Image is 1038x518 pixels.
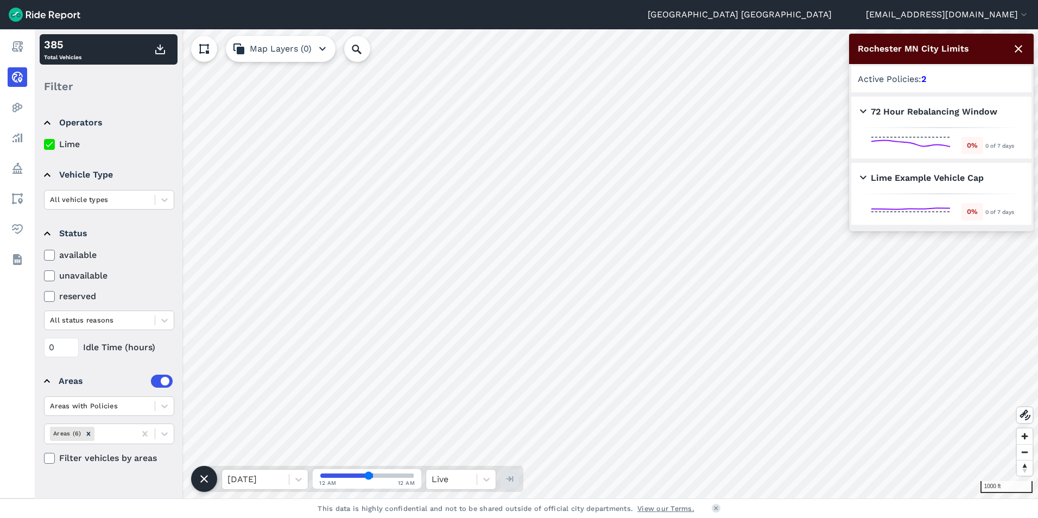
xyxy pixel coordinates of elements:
img: Ride Report [9,8,80,22]
strong: 2 [921,74,926,84]
span: 12 AM [398,479,415,487]
button: [EMAIL_ADDRESS][DOMAIN_NAME] [866,8,1029,21]
button: Zoom out [1017,444,1033,460]
h1: Rochester MN City Limits [858,42,969,55]
h2: Lime Example Vehicle Cap [860,172,984,185]
input: Search Location or Vehicles [344,36,388,62]
div: 0 % [961,203,983,220]
canvas: Map [35,29,1038,498]
a: Heatmaps [8,98,27,117]
div: Filter [40,70,178,103]
a: View our Terms. [637,503,694,514]
label: unavailable [44,269,174,282]
summary: Areas [44,366,173,396]
label: Filter vehicles by areas [44,452,174,465]
div: 1000 ft [980,481,1033,493]
a: Datasets [8,250,27,269]
a: Report [8,37,27,56]
div: 0 of 7 days [985,141,1014,150]
summary: Status [44,218,173,249]
label: available [44,249,174,262]
a: Health [8,219,27,239]
div: Total Vehicles [44,36,81,62]
summary: Operators [44,108,173,138]
span: 12 AM [319,479,337,487]
button: Zoom in [1017,428,1033,444]
div: Idle Time (hours) [44,338,174,357]
label: reserved [44,290,174,303]
div: Areas (6) [50,427,83,440]
button: Map Layers (0) [226,36,336,62]
div: 385 [44,36,81,53]
label: Lime [44,138,174,151]
a: Analyze [8,128,27,148]
div: 0 % [961,137,983,154]
summary: Vehicle Type [44,160,173,190]
button: Reset bearing to north [1017,460,1033,476]
h2: Active Policies: [858,73,1025,86]
div: Remove Areas (6) [83,427,94,440]
div: 0 of 7 days [985,207,1014,217]
a: Realtime [8,67,27,87]
a: [GEOGRAPHIC_DATA] [GEOGRAPHIC_DATA] [648,8,832,21]
a: Policy [8,159,27,178]
h2: 72 Hour Rebalancing Window [860,105,997,118]
a: Areas [8,189,27,209]
div: Areas [59,375,173,388]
